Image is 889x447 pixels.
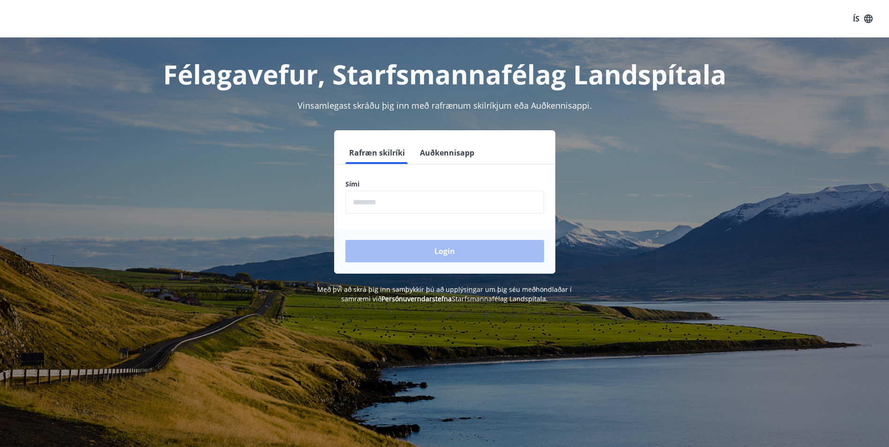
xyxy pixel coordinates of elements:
label: Sími [345,179,544,189]
span: Vinsamlegast skráðu þig inn með rafrænum skilríkjum eða Auðkennisappi. [298,100,592,111]
button: Auðkennisapp [416,142,478,164]
button: Rafræn skilríki [345,142,409,164]
a: Persónuverndarstefna [381,294,452,303]
h1: Félagavefur, Starfsmannafélag Landspítala [119,56,771,92]
button: ÍS [848,10,878,27]
span: Með því að skrá þig inn samþykkir þú að upplýsingar um þig séu meðhöndlaðar í samræmi við Starfsm... [317,285,572,303]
